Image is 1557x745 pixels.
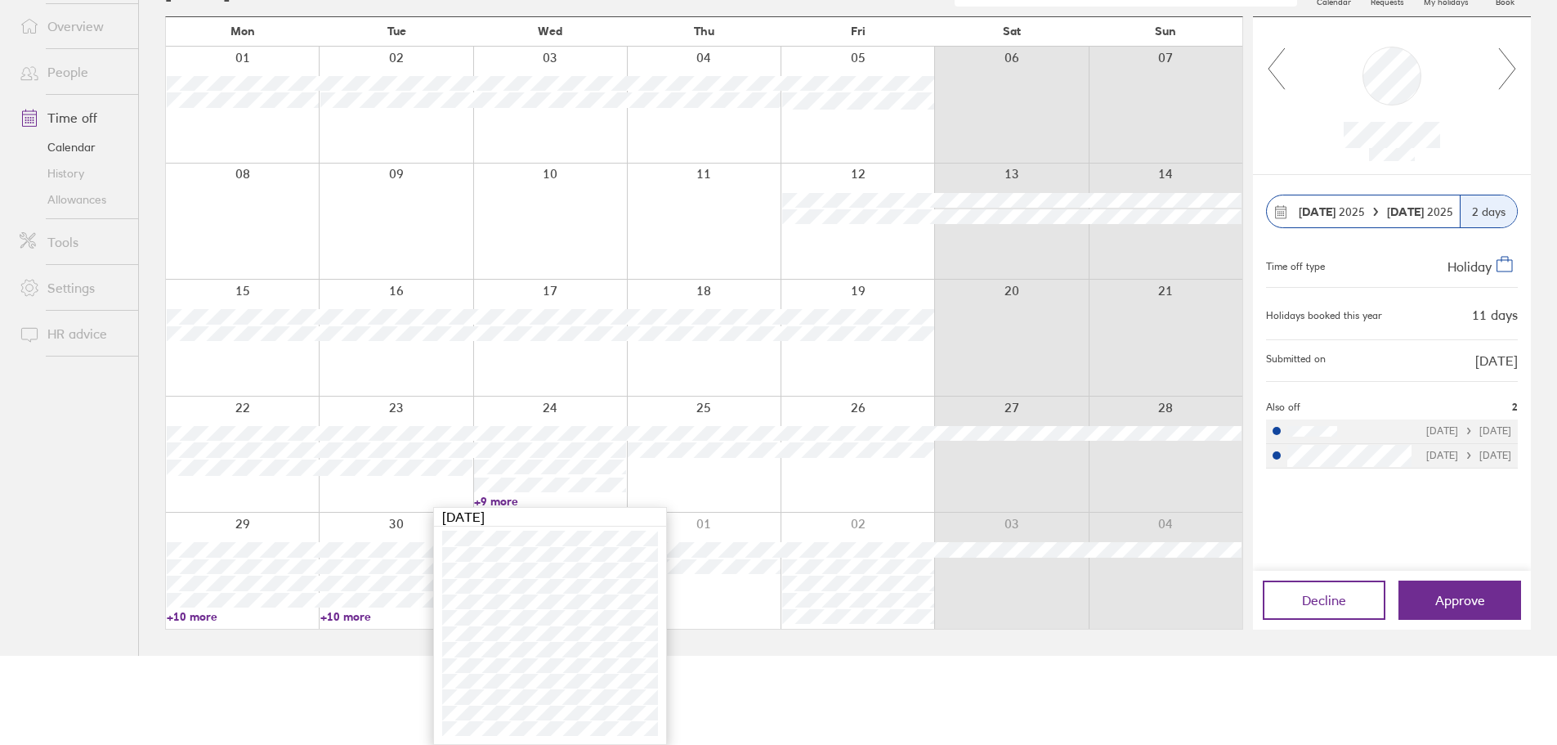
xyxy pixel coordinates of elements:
[1387,205,1453,218] span: 2025
[1266,254,1325,274] div: Time off type
[320,609,472,624] a: +10 more
[1475,353,1518,368] span: [DATE]
[1299,204,1336,219] strong: [DATE]
[1398,581,1521,620] button: Approve
[1266,402,1300,413] span: Also off
[7,226,138,258] a: Tools
[1266,310,1382,321] div: Holidays booked this year
[1512,402,1518,413] span: 2
[538,25,562,38] span: Wed
[1426,450,1511,461] div: [DATE] [DATE]
[7,101,138,134] a: Time off
[1299,205,1365,218] span: 2025
[1447,258,1492,275] span: Holiday
[1263,581,1385,620] button: Decline
[1302,593,1346,608] span: Decline
[694,25,714,38] span: Thu
[7,186,138,213] a: Allowances
[230,25,255,38] span: Mon
[1472,307,1518,322] div: 11 days
[1460,195,1517,227] div: 2 days
[7,56,138,88] a: People
[7,10,138,43] a: Overview
[7,272,138,304] a: Settings
[434,508,666,527] div: [DATE]
[1266,353,1326,368] span: Submitted on
[7,317,138,350] a: HR advice
[167,609,319,624] a: +10 more
[7,160,138,186] a: History
[1155,25,1176,38] span: Sun
[851,25,866,38] span: Fri
[1435,593,1485,608] span: Approve
[387,25,406,38] span: Tue
[7,134,138,160] a: Calendar
[474,494,626,509] a: +9 more
[1387,204,1427,219] strong: [DATE]
[1003,25,1021,38] span: Sat
[1426,425,1511,437] div: [DATE] [DATE]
